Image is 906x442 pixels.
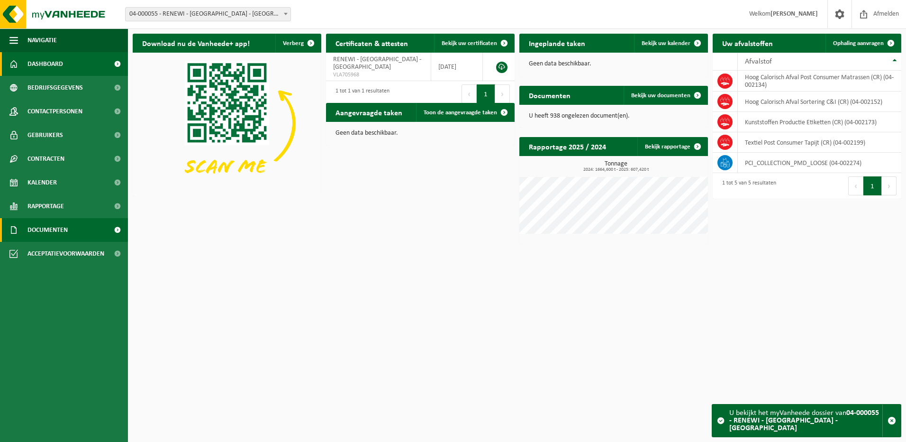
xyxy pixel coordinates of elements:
[713,34,782,52] h2: Uw afvalstoffen
[27,52,63,76] span: Dashboard
[738,132,901,153] td: Textiel Post Consumer Tapijt (CR) (04-002199)
[27,194,64,218] span: Rapportage
[717,175,776,196] div: 1 tot 5 van 5 resultaten
[27,28,57,52] span: Navigatie
[125,7,291,21] span: 04-000055 - RENEWI - BRUGGE - BRUGGE
[133,34,259,52] h2: Download nu de Vanheede+ app!
[27,76,83,100] span: Bedrijfsgegevens
[477,84,495,103] button: 1
[882,176,897,195] button: Next
[416,103,514,122] a: Toon de aangevraagde taken
[519,34,595,52] h2: Ingeplande taken
[637,137,707,156] a: Bekijk rapportage
[848,176,863,195] button: Previous
[738,92,901,112] td: Hoog Calorisch Afval Sortering C&I (CR) (04-002152)
[529,61,698,67] p: Geen data beschikbaar.
[335,130,505,137] p: Geen data beschikbaar.
[275,34,320,53] button: Verberg
[833,40,884,46] span: Ophaling aanvragen
[126,8,290,21] span: 04-000055 - RENEWI - BRUGGE - BRUGGE
[431,53,483,81] td: [DATE]
[27,171,57,194] span: Kalender
[442,40,497,46] span: Bekijk uw certificaten
[529,113,698,120] p: U heeft 938 ongelezen document(en).
[133,53,321,194] img: Download de VHEPlus App
[333,71,424,79] span: VLA705968
[283,40,304,46] span: Verberg
[524,161,708,172] h3: Tonnage
[27,100,82,123] span: Contactpersonen
[424,110,497,116] span: Toon de aangevraagde taken
[745,58,772,65] span: Afvalstof
[738,153,901,173] td: PCI_COLLECTION_PMD_LOOSE (04-002274)
[863,176,882,195] button: 1
[27,123,63,147] span: Gebruikers
[738,71,901,92] td: Hoog Calorisch Afval Post Consumer Matrassen (CR) (04-002134)
[729,409,879,432] strong: 04-000055 - RENEWI - [GEOGRAPHIC_DATA] - [GEOGRAPHIC_DATA]
[642,40,690,46] span: Bekijk uw kalender
[631,92,690,99] span: Bekijk uw documenten
[634,34,707,53] a: Bekijk uw kalender
[770,10,818,18] strong: [PERSON_NAME]
[326,103,412,121] h2: Aangevraagde taken
[738,112,901,132] td: Kunststoffen Productie Etiketten (CR) (04-002173)
[27,242,104,266] span: Acceptatievoorwaarden
[27,218,68,242] span: Documenten
[326,34,417,52] h2: Certificaten & attesten
[495,84,510,103] button: Next
[519,86,580,104] h2: Documenten
[462,84,477,103] button: Previous
[825,34,900,53] a: Ophaling aanvragen
[331,83,390,104] div: 1 tot 1 van 1 resultaten
[434,34,514,53] a: Bekijk uw certificaten
[519,137,616,156] h2: Rapportage 2025 / 2024
[729,405,882,437] div: U bekijkt het myVanheede dossier van
[27,147,64,171] span: Contracten
[333,56,421,71] span: RENEWI - [GEOGRAPHIC_DATA] - [GEOGRAPHIC_DATA]
[524,167,708,172] span: 2024: 1664,600 t - 2025: 607,420 t
[624,86,707,105] a: Bekijk uw documenten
